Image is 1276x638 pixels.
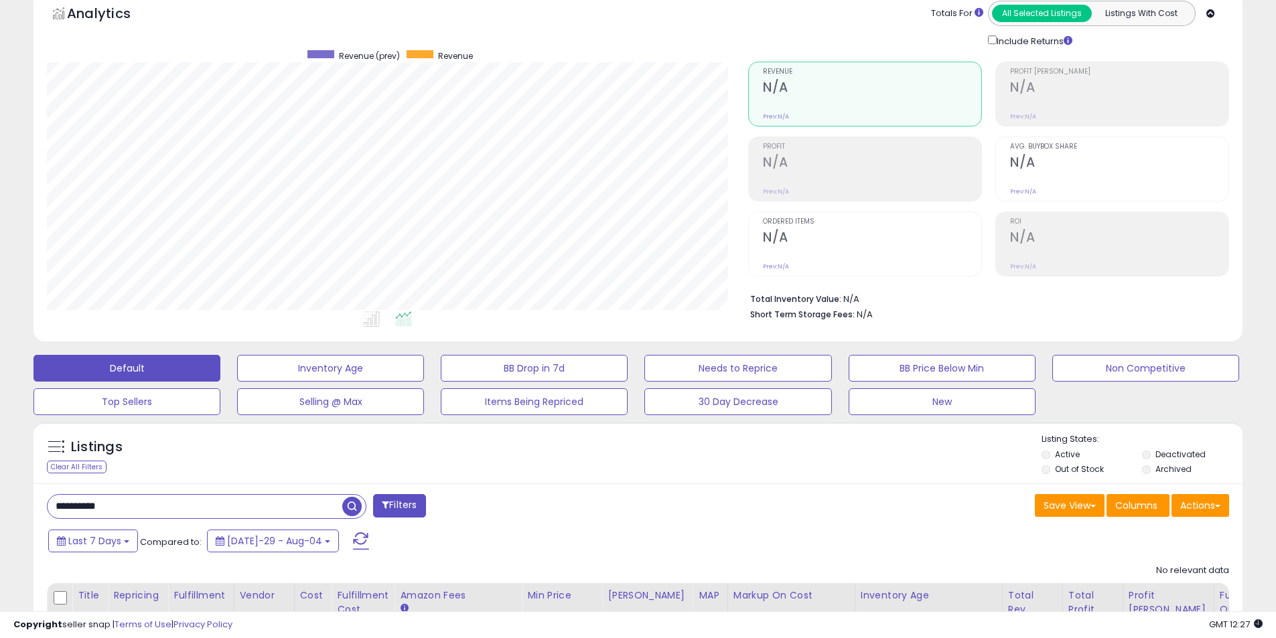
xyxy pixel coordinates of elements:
[1129,588,1208,617] div: Profit [PERSON_NAME]
[1010,143,1228,151] span: Avg. Buybox Share
[763,143,981,151] span: Profit
[13,619,232,631] div: seller snap | |
[441,388,628,415] button: Items Being Repriced
[763,218,981,226] span: Ordered Items
[115,618,171,631] a: Terms of Use
[33,388,220,415] button: Top Sellers
[1115,499,1157,512] span: Columns
[857,308,873,321] span: N/A
[234,583,294,637] th: CSV column name: cust_attr_2_Vendor
[400,588,516,603] div: Amazon Fees
[750,309,855,320] b: Short Term Storage Fees:
[300,588,326,603] div: Cost
[373,494,425,517] button: Filters
[240,588,289,603] div: Vendor
[1155,449,1206,460] label: Deactivated
[237,355,424,382] button: Inventory Age
[173,588,228,603] div: Fulfillment
[750,293,841,305] b: Total Inventory Value:
[47,461,107,473] div: Clear All Filters
[1010,262,1036,270] small: Prev: N/A
[441,355,628,382] button: BB Drop in 7d
[861,588,997,603] div: Inventory Age
[113,588,162,603] div: Repricing
[1010,80,1228,98] h2: N/A
[1008,588,1057,617] div: Total Rev.
[173,618,232,631] a: Privacy Policy
[13,618,62,631] strong: Copyright
[67,4,157,26] h5: Analytics
[1010,187,1036,195] small: Prev: N/A
[1155,463,1192,475] label: Archived
[978,33,1088,48] div: Include Returns
[33,355,220,382] button: Default
[1042,433,1243,446] p: Listing States:
[227,534,322,548] span: [DATE]-29 - Aug-04
[1091,5,1191,22] button: Listings With Cost
[763,80,981,98] h2: N/A
[727,583,855,637] th: The percentage added to the cost of goods (COGS) that forms the calculator for Min & Max prices.
[992,5,1092,22] button: All Selected Listings
[1010,218,1228,226] span: ROI
[608,588,687,603] div: [PERSON_NAME]
[931,7,983,20] div: Totals For
[1220,588,1266,617] div: Fulfillable Quantity
[1156,564,1229,577] div: No relevant data
[78,588,102,603] div: Title
[1010,230,1228,248] h2: N/A
[71,438,123,457] h5: Listings
[339,50,400,62] span: Revenue (prev)
[763,187,789,195] small: Prev: N/A
[1010,155,1228,173] h2: N/A
[1010,112,1036,121] small: Prev: N/A
[733,588,849,603] div: Markup on Cost
[849,355,1036,382] button: BB Price Below Min
[1035,494,1105,517] button: Save View
[849,388,1036,415] button: New
[1052,355,1239,382] button: Non Competitive
[763,262,789,270] small: Prev: N/A
[527,588,596,603] div: Min Price
[207,530,339,552] button: [DATE]-29 - Aug-04
[1055,463,1104,475] label: Out of Stock
[1010,68,1228,76] span: Profit [PERSON_NAME]
[1209,618,1263,631] span: 2025-08-12 12:27 GMT
[763,230,981,248] h2: N/A
[1055,449,1080,460] label: Active
[763,112,789,121] small: Prev: N/A
[438,50,473,62] span: Revenue
[1172,494,1229,517] button: Actions
[763,155,981,173] h2: N/A
[644,355,831,382] button: Needs to Reprice
[750,290,1219,306] li: N/A
[237,388,424,415] button: Selling @ Max
[699,588,721,603] div: MAP
[1107,494,1169,517] button: Columns
[1068,588,1117,617] div: Total Profit
[140,536,202,548] span: Compared to:
[763,68,981,76] span: Revenue
[68,534,121,548] span: Last 7 Days
[337,588,388,617] div: Fulfillment Cost
[644,388,831,415] button: 30 Day Decrease
[48,530,138,552] button: Last 7 Days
